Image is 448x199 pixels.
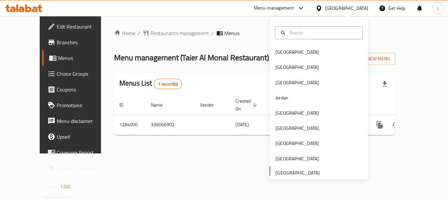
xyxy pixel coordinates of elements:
span: Created On [235,97,259,113]
td: 336066902 [146,115,195,135]
span: Edit Restaurant [57,23,109,30]
a: Choice Groups [42,66,114,82]
span: j [438,5,438,12]
span: Menu management ( Taier Al Monal Restaurant ) [114,50,269,65]
a: Menu disclaimer [42,113,114,129]
a: Restaurants management [143,29,209,37]
a: Menus [42,50,114,66]
h2: Menus List [119,78,182,89]
div: [GEOGRAPHIC_DATA] [275,140,319,147]
a: Promotions [42,97,114,113]
input: Search [287,29,358,36]
button: Change Status [388,117,403,133]
div: [GEOGRAPHIC_DATA] [275,155,319,162]
nav: breadcrumb [114,29,395,37]
span: [DATE] [235,120,249,129]
span: Name [151,101,171,109]
span: Menus [224,29,239,37]
div: [GEOGRAPHIC_DATA] [275,109,319,117]
div: Export file [377,76,393,92]
span: 1.0.0 [60,182,70,191]
a: Edit Restaurant [42,19,114,34]
div: [GEOGRAPHIC_DATA] [325,5,368,12]
span: Menus [58,54,109,62]
div: [GEOGRAPHIC_DATA] [275,79,319,86]
span: Promotions [57,101,109,109]
span: Branches [57,38,109,46]
span: Vendor [200,101,222,109]
button: Add New Menu [344,53,395,65]
div: [GEOGRAPHIC_DATA] [275,64,319,71]
div: Menu-management [254,4,294,12]
a: Upsell [42,129,114,145]
div: [GEOGRAPHIC_DATA] [275,125,319,132]
span: Coverage Report [57,149,109,156]
span: Choice Groups [57,70,109,78]
button: more [372,117,388,133]
span: ID [119,101,132,109]
a: Branches [42,34,114,50]
div: Total records count [154,79,182,89]
a: Grocery Checklist [42,160,114,176]
span: Grocery Checklist [57,164,109,172]
div: [GEOGRAPHIC_DATA] [275,49,319,56]
a: Home [114,29,135,37]
li: / [212,29,214,37]
span: Version: [43,182,59,191]
div: Jordan [275,94,288,101]
span: 1 record(s) [154,81,182,87]
a: Coverage Report [42,145,114,160]
span: Upsell [57,133,109,141]
a: Coupons [42,82,114,97]
li: / [138,29,140,37]
span: Add New Menu [350,55,390,63]
span: Coupons [57,86,109,93]
td: 1284000 [114,115,146,135]
span: Restaurants management [151,29,209,37]
span: Menu disclaimer [57,117,109,125]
